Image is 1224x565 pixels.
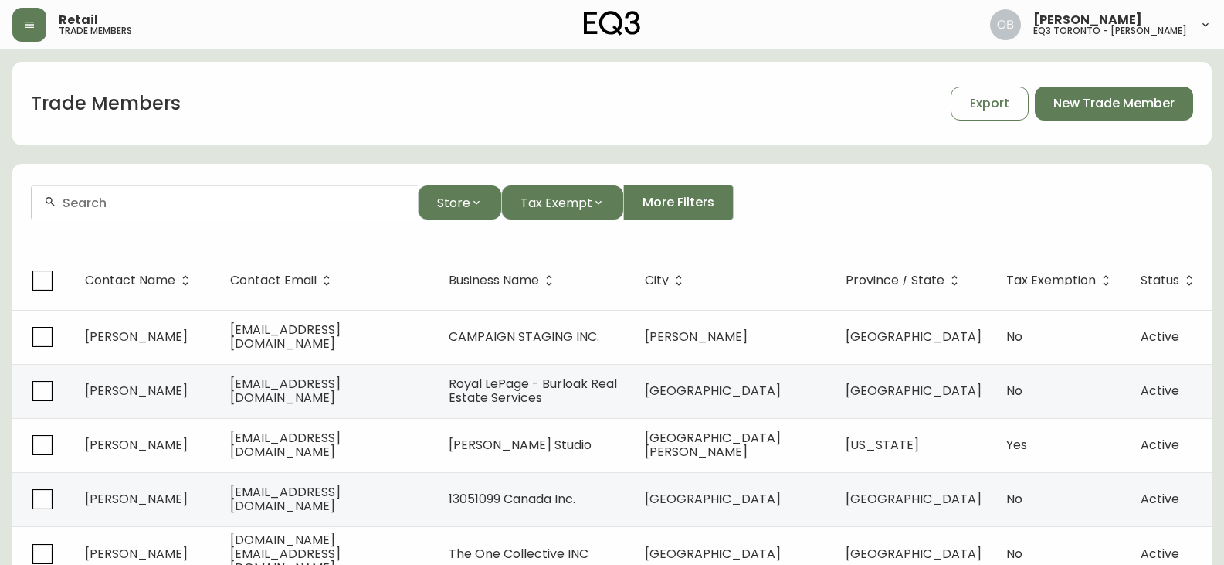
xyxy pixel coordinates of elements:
span: No [1006,545,1022,563]
span: No [1006,328,1022,345]
span: City [645,276,669,285]
button: Tax Exempt [501,185,623,220]
h5: trade members [59,26,132,36]
span: [GEOGRAPHIC_DATA] [846,490,982,508]
span: Status [1141,276,1179,285]
span: [PERSON_NAME] [85,436,188,454]
span: Active [1141,328,1179,345]
span: [EMAIL_ADDRESS][DOMAIN_NAME] [230,375,341,407]
span: Tax Exemption [1006,276,1096,285]
span: Contact Email [230,276,317,285]
span: Contact Email [230,274,337,288]
span: [EMAIL_ADDRESS][DOMAIN_NAME] [230,321,341,352]
span: Contact Name [85,276,175,285]
span: [GEOGRAPHIC_DATA] [846,545,982,563]
span: CAMPAIGN STAGING INC. [449,328,599,345]
span: Store [437,193,470,213]
span: [EMAIL_ADDRESS][DOMAIN_NAME] [230,429,341,461]
span: [GEOGRAPHIC_DATA] [645,490,781,508]
span: Province / State [846,274,965,288]
span: Royal LePage - Burloak Real Estate Services [449,375,617,407]
span: [GEOGRAPHIC_DATA] [645,382,781,400]
span: [GEOGRAPHIC_DATA] [645,545,781,563]
button: Export [951,87,1029,121]
span: [PERSON_NAME] [85,490,188,508]
span: [PERSON_NAME] [645,328,748,345]
span: 13051099 Canada Inc. [449,490,575,508]
span: Retail [59,14,98,26]
span: Province / State [846,276,944,285]
span: [GEOGRAPHIC_DATA] [846,328,982,345]
h1: Trade Members [31,90,181,117]
span: [PERSON_NAME] Studio [449,436,592,454]
span: Business Name [449,276,539,285]
span: [GEOGRAPHIC_DATA] [846,382,982,400]
span: More Filters [643,194,714,211]
span: Status [1141,274,1199,288]
span: [PERSON_NAME] [85,328,188,345]
span: No [1006,382,1022,400]
img: 8e0065c524da89c5c924d5ed86cfe468 [990,9,1021,40]
span: Active [1141,545,1179,563]
span: Active [1141,436,1179,454]
span: Tax Exempt [520,193,592,213]
span: Business Name [449,274,559,288]
span: [PERSON_NAME] [1033,14,1142,26]
span: Active [1141,490,1179,508]
span: [PERSON_NAME] [85,382,188,400]
span: Contact Name [85,274,195,288]
span: [EMAIL_ADDRESS][DOMAIN_NAME] [230,483,341,515]
input: Search [63,196,405,210]
span: [GEOGRAPHIC_DATA][PERSON_NAME] [645,429,781,461]
span: No [1006,490,1022,508]
span: Active [1141,382,1179,400]
span: Tax Exemption [1006,274,1116,288]
h5: eq3 toronto - [PERSON_NAME] [1033,26,1187,36]
span: [US_STATE] [846,436,919,454]
span: [PERSON_NAME] [85,545,188,563]
button: New Trade Member [1035,87,1193,121]
span: City [645,274,689,288]
span: The One Collective INC [449,545,588,563]
img: logo [584,11,641,36]
span: New Trade Member [1053,95,1175,112]
button: More Filters [623,185,734,220]
button: Store [418,185,501,220]
span: Export [970,95,1009,112]
span: Yes [1006,436,1027,454]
